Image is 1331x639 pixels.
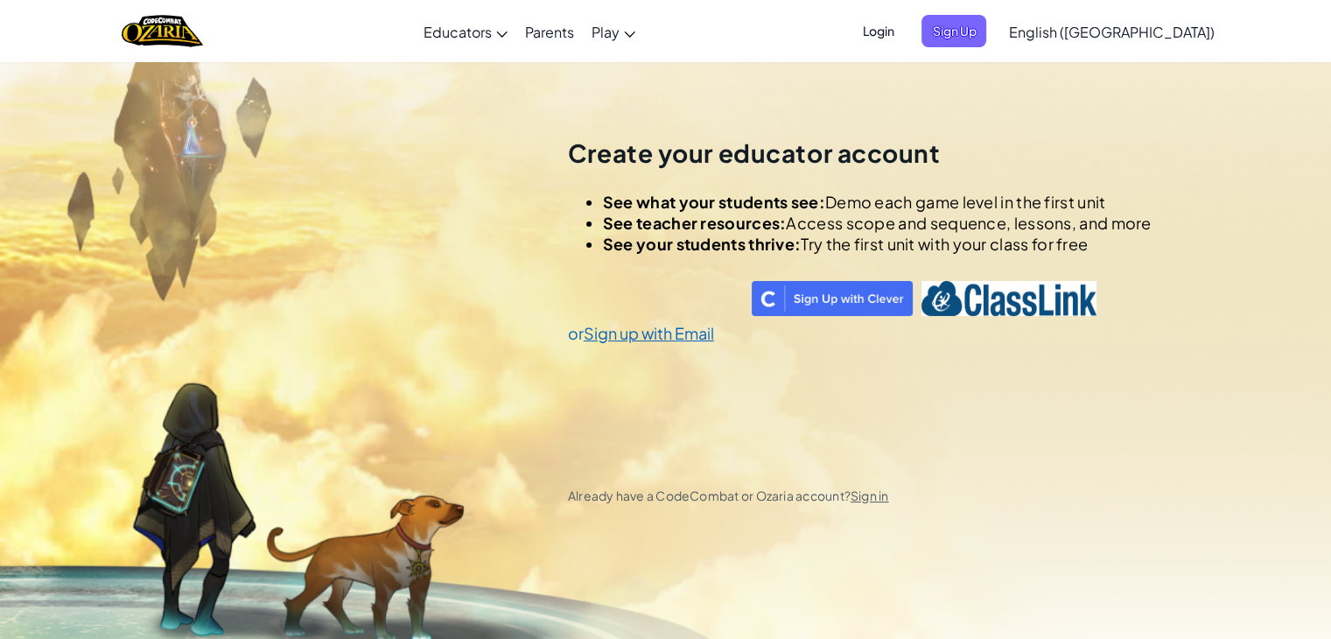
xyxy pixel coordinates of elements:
[801,234,1088,254] span: Try the first unit with your class for free
[825,192,1105,212] span: Demo each game level in the first unit
[122,13,203,49] img: Home
[415,8,516,55] a: Educators
[603,213,787,233] span: See teacher resources:
[851,15,904,47] button: Login
[603,234,802,254] span: See your students thrive:
[424,23,492,41] span: Educators
[568,488,889,503] span: Already have a CodeCombat or Ozaria account?
[568,137,1152,170] h2: Create your educator account
[786,213,1151,233] span: Access scope and sequence, lessons, and more
[584,323,714,343] a: Sign up with Email
[592,23,620,41] span: Play
[1008,23,1214,41] span: English ([GEOGRAPHIC_DATA])
[999,8,1222,55] a: English ([GEOGRAPHIC_DATA])
[516,8,583,55] a: Parents
[921,15,986,47] button: Sign Up
[568,323,584,343] span: or
[583,8,644,55] a: Play
[122,13,203,49] a: Ozaria by CodeCombat logo
[603,192,825,212] span: See what your students see:
[921,281,1096,316] img: classlink-logo-text.png
[752,281,913,316] img: clever_sso_button@2x.png
[559,279,763,318] iframe: Sign in with Google Button
[851,488,889,503] a: Sign in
